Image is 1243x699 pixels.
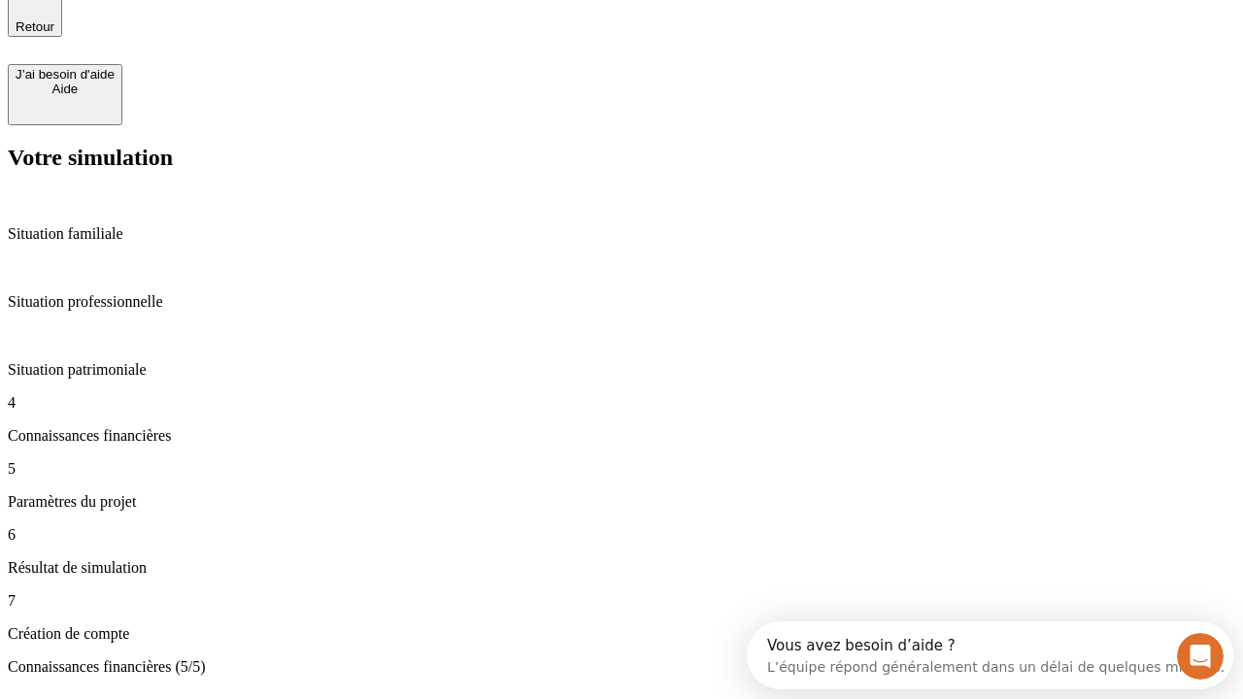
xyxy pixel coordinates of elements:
h2: Votre simulation [8,145,1235,171]
p: Connaissances financières [8,427,1235,445]
button: J’ai besoin d'aideAide [8,64,122,125]
p: Connaissances financières (5/5) [8,658,1235,676]
p: 6 [8,526,1235,544]
p: 5 [8,460,1235,478]
p: Paramètres du projet [8,493,1235,511]
p: Situation patrimoniale [8,361,1235,379]
div: Vous avez besoin d’aide ? [20,17,478,32]
p: Résultat de simulation [8,559,1235,577]
p: Création de compte [8,625,1235,643]
span: Retour [16,19,54,34]
div: Aide [16,82,115,96]
p: 4 [8,394,1235,412]
p: Situation professionnelle [8,293,1235,311]
p: Situation familiale [8,225,1235,243]
div: L’équipe répond généralement dans un délai de quelques minutes. [20,32,478,52]
div: J’ai besoin d'aide [16,67,115,82]
p: 7 [8,592,1235,610]
iframe: Intercom live chat [1177,633,1224,680]
div: Ouvrir le Messenger Intercom [8,8,535,61]
iframe: Intercom live chat discovery launcher [747,621,1233,689]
